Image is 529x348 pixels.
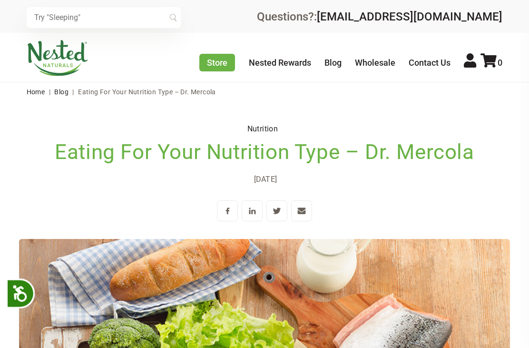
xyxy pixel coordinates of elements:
[27,7,181,28] input: Try "Sleeping"
[498,58,502,68] span: 0
[70,88,76,96] span: |
[254,175,277,184] span: [DATE]
[47,88,53,96] span: |
[78,88,216,96] span: Eating For Your Nutrition Type – Dr. Mercola
[54,88,69,96] a: Blog
[249,58,311,68] a: Nested Rewards
[19,170,510,189] div: ·
[247,124,278,133] a: Nutrition
[317,10,502,23] a: [EMAIL_ADDRESS][DOMAIN_NAME]
[27,88,45,96] a: Home
[355,58,395,68] a: Wholesale
[19,141,510,162] h1: Eating For Your Nutrition Type – Dr. Mercola
[199,54,235,71] a: Store
[409,58,451,68] a: Contact Us
[27,40,88,76] img: Nested Naturals
[480,58,502,68] a: 0
[324,58,342,68] a: Blog
[257,11,502,22] div: Questions?:
[240,200,264,223] a: Share on LinkedIn
[27,82,503,101] nav: breadcrumbs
